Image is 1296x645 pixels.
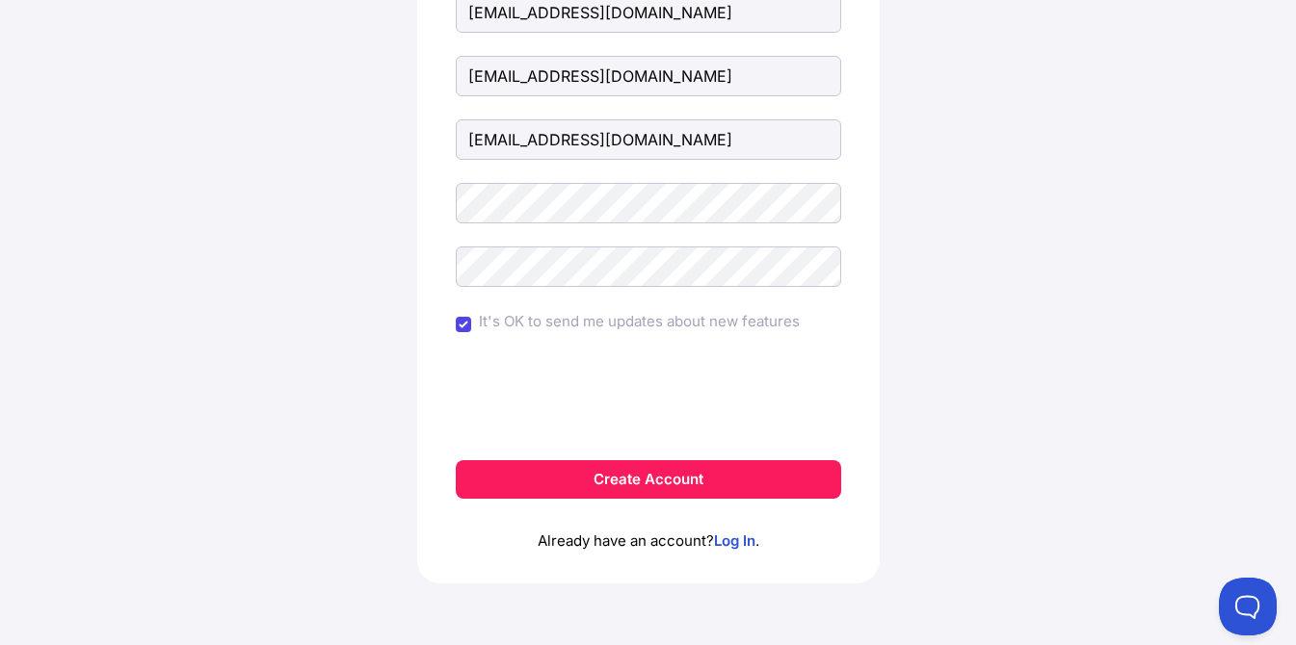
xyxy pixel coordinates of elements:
a: Log In [714,531,755,550]
iframe: reCAPTCHA [502,362,795,437]
iframe: Toggle Customer Support [1219,578,1277,635]
p: Already have an account? . [456,499,841,553]
label: It's OK to send me updates about new features [479,310,800,333]
button: Create Account [456,460,841,499]
input: Email [456,119,841,160]
input: Last Name [456,56,841,96]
